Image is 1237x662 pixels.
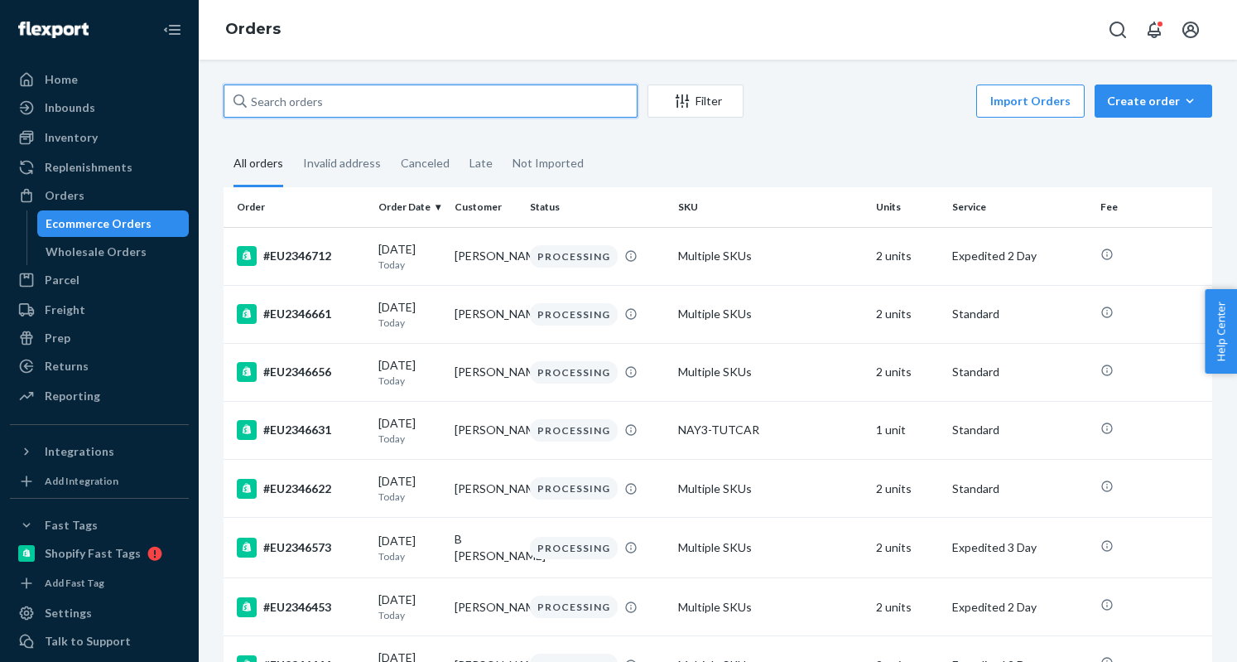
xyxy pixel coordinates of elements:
button: Open notifications [1138,13,1171,46]
div: Canceled [401,142,450,185]
button: Help Center [1205,289,1237,374]
button: Integrations [10,438,189,465]
td: 1 unit [869,401,946,459]
td: [PERSON_NAME] [448,285,524,343]
td: B [PERSON_NAME] [448,518,524,578]
a: Orders [225,20,281,38]
p: Standard [952,306,1087,322]
div: PROCESSING [530,361,618,384]
div: All orders [233,142,283,187]
div: [DATE] [378,299,441,330]
a: Returns [10,353,189,379]
div: [DATE] [378,533,441,563]
p: Today [378,549,441,563]
td: Multiple SKUs [671,227,869,285]
a: Add Fast Tag [10,573,189,593]
td: [PERSON_NAME] [448,460,524,518]
div: PROCESSING [530,477,618,500]
div: PROCESSING [530,303,618,326]
p: Standard [952,481,1087,497]
div: PROCESSING [530,419,618,442]
a: Replenishments [10,154,189,181]
th: Order Date [372,187,448,227]
div: Wholesale Orders [46,244,147,260]
a: Parcel [10,267,189,293]
div: Talk to Support [45,633,131,650]
p: Today [378,432,441,446]
div: NAY3-TUTCAR [678,422,863,438]
td: 2 units [869,343,946,401]
div: #EU2346573 [237,538,365,558]
td: Multiple SKUs [671,518,869,578]
p: Expedited 3 Day [952,539,1087,556]
td: Multiple SKUs [671,460,869,518]
div: [DATE] [378,592,441,622]
a: Home [10,66,189,93]
div: Invalid address [303,142,381,185]
p: Standard [952,422,1087,438]
input: Search orders [224,85,638,118]
p: Standard [952,364,1087,380]
div: #EU2346622 [237,479,365,499]
a: Settings [10,600,189,626]
ol: breadcrumbs [212,6,294,54]
div: Ecommerce Orders [46,215,152,232]
div: [DATE] [378,241,441,272]
div: Prep [45,330,70,346]
div: Returns [45,358,89,374]
td: [PERSON_NAME] [448,578,524,636]
th: Order [224,187,372,227]
td: 2 units [869,578,946,636]
a: Talk to Support [10,628,189,655]
th: Fee [1094,187,1212,227]
div: Replenishments [45,159,132,176]
div: Shopify Fast Tags [45,545,141,562]
button: Open account menu [1174,13,1207,46]
div: Reporting [45,388,100,404]
div: Customer [455,200,517,214]
p: Today [378,258,441,272]
a: Prep [10,325,189,351]
div: Late [469,142,493,185]
div: [DATE] [378,473,441,504]
div: Create order [1107,93,1200,109]
button: Import Orders [976,85,1085,118]
td: [PERSON_NAME] [448,343,524,401]
div: Integrations [45,443,114,460]
div: PROCESSING [530,245,618,268]
button: Fast Tags [10,512,189,539]
div: Parcel [45,272,79,288]
img: Flexport logo [18,22,89,38]
div: Add Integration [45,474,118,488]
a: Shopify Fast Tags [10,540,189,567]
a: Wholesale Orders [37,239,190,265]
div: Fast Tags [45,517,98,534]
div: Add Fast Tag [45,576,104,590]
td: 2 units [869,518,946,578]
td: Multiple SKUs [671,285,869,343]
div: Orders [45,187,84,204]
div: #EU2346656 [237,362,365,382]
button: Create order [1095,85,1212,118]
td: Multiple SKUs [671,343,869,401]
a: Freight [10,297,189,323]
a: Reporting [10,383,189,409]
p: Expedited 2 Day [952,599,1087,616]
a: Ecommerce Orders [37,210,190,237]
div: Inbounds [45,99,95,116]
p: Today [378,608,441,622]
div: [DATE] [378,357,441,388]
p: Today [378,374,441,388]
td: [PERSON_NAME] [448,227,524,285]
th: SKU [671,187,869,227]
div: #EU2346631 [237,420,365,440]
td: 2 units [869,227,946,285]
td: [PERSON_NAME] [448,401,524,459]
div: Home [45,71,78,88]
a: Add Integration [10,471,189,491]
p: Today [378,490,441,504]
th: Status [523,187,671,227]
div: Not Imported [513,142,584,185]
div: #EU2346453 [237,597,365,617]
